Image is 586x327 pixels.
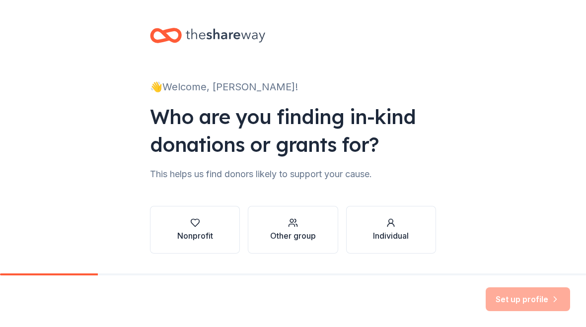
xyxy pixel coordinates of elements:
[177,230,213,242] div: Nonprofit
[270,230,316,242] div: Other group
[150,103,436,158] div: Who are you finding in-kind donations or grants for?
[150,206,240,254] button: Nonprofit
[150,166,436,182] div: This helps us find donors likely to support your cause.
[346,206,436,254] button: Individual
[150,79,436,95] div: 👋 Welcome, [PERSON_NAME]!
[373,230,409,242] div: Individual
[248,206,338,254] button: Other group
